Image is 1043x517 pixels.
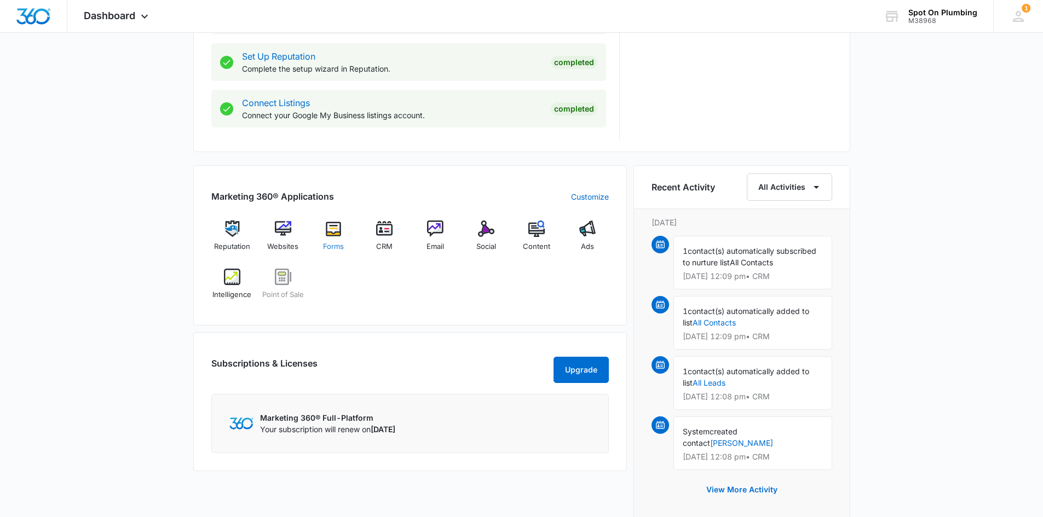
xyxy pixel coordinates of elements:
a: Connect Listings [242,97,310,108]
div: notifications count [1022,4,1030,13]
span: Social [476,241,496,252]
p: Marketing 360® Full-Platform [260,412,395,423]
a: Point of Sale [262,269,304,308]
a: CRM [364,220,406,260]
span: created contact [683,427,737,448]
span: 1 [1022,4,1030,13]
span: Reputation [214,241,250,252]
p: [DATE] 12:08 pm • CRM [683,393,823,400]
div: Completed [551,102,597,115]
p: [DATE] 12:09 pm • CRM [683,272,823,280]
div: account id [908,17,977,25]
button: Upgrade [554,357,609,383]
h2: Subscriptions & Licenses [211,357,318,379]
span: Content [523,241,550,252]
a: Intelligence [211,269,253,308]
a: Email [414,220,457,260]
a: Set Up Reputation [242,51,315,62]
span: contact(s) automatically subscribed to nurture list [683,246,816,267]
a: Reputation [211,220,253,260]
span: contact(s) automatically added to list [683,306,809,327]
a: Ads [567,220,609,260]
button: View More Activity [695,477,788,503]
span: [DATE] [371,425,395,434]
span: System [683,427,710,436]
a: [PERSON_NAME] [710,438,773,448]
p: Connect your Google My Business listings account. [242,109,542,121]
a: All Contacts [693,318,736,327]
div: account name [908,8,977,17]
a: Websites [262,220,304,260]
span: CRM [376,241,393,252]
p: [DATE] [652,217,832,228]
p: [DATE] 12:09 pm • CRM [683,333,823,340]
img: Marketing 360 Logo [229,417,253,429]
div: Completed [551,56,597,69]
span: Dashboard [84,10,135,21]
span: Forms [323,241,344,252]
a: Customize [571,191,609,202]
a: Content [516,220,558,260]
span: Intelligence [212,289,251,300]
span: 1 [683,367,688,376]
span: All Contacts [730,258,773,267]
span: Websites [267,241,298,252]
span: Email [427,241,444,252]
span: contact(s) automatically added to list [683,367,809,387]
p: Your subscription will renew on [260,423,395,435]
p: Complete the setup wizard in Reputation. [242,63,542,74]
a: Social [465,220,507,260]
button: All Activities [747,173,832,201]
h2: Marketing 360® Applications [211,190,334,203]
a: Forms [313,220,355,260]
p: [DATE] 12:08 pm • CRM [683,453,823,461]
a: All Leads [693,378,725,387]
span: 1 [683,306,688,316]
span: Point of Sale [262,289,304,300]
h6: Recent Activity [652,181,715,194]
span: 1 [683,246,688,255]
span: Ads [581,241,594,252]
